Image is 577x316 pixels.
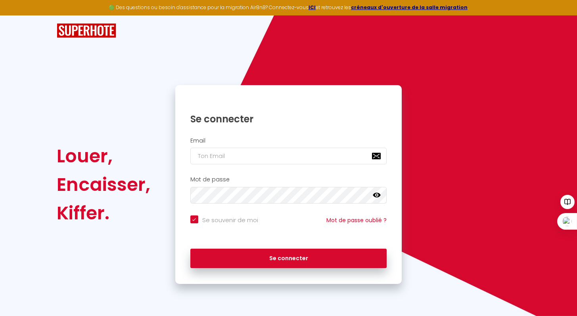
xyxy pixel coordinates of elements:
a: Mot de passe oublié ? [326,216,387,224]
input: Ton Email [190,148,387,164]
button: Ouvrir le widget de chat LiveChat [6,3,30,27]
img: SuperHote logo [57,23,116,38]
h2: Email [190,137,387,144]
a: ICI [309,4,316,11]
h1: Se connecter [190,113,387,125]
a: créneaux d'ouverture de la salle migration [351,4,468,11]
div: Kiffer. [57,199,150,227]
div: Louer, [57,142,150,170]
h2: Mot de passe [190,176,387,183]
div: Encaisser, [57,170,150,199]
button: Se connecter [190,249,387,268]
